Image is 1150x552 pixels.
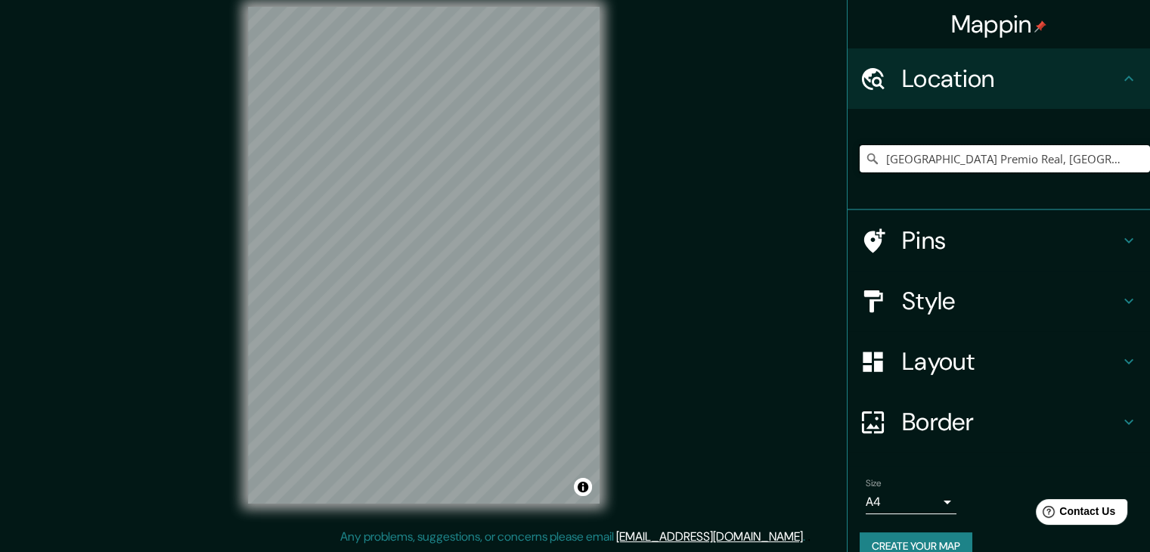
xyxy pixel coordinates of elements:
[951,9,1047,39] h4: Mappin
[807,528,811,546] div: .
[1015,493,1133,535] iframe: Help widget launcher
[848,48,1150,109] div: Location
[902,64,1120,94] h4: Location
[848,271,1150,331] div: Style
[860,145,1150,172] input: Pick your city or area
[902,286,1120,316] h4: Style
[616,529,803,544] a: [EMAIL_ADDRESS][DOMAIN_NAME]
[902,346,1120,377] h4: Layout
[848,210,1150,271] div: Pins
[848,392,1150,452] div: Border
[574,478,592,496] button: Toggle attribution
[848,331,1150,392] div: Layout
[1034,20,1046,33] img: pin-icon.png
[805,528,807,546] div: .
[866,477,882,490] label: Size
[866,490,956,514] div: A4
[902,225,1120,256] h4: Pins
[902,407,1120,437] h4: Border
[248,7,600,504] canvas: Map
[340,528,805,546] p: Any problems, suggestions, or concerns please email .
